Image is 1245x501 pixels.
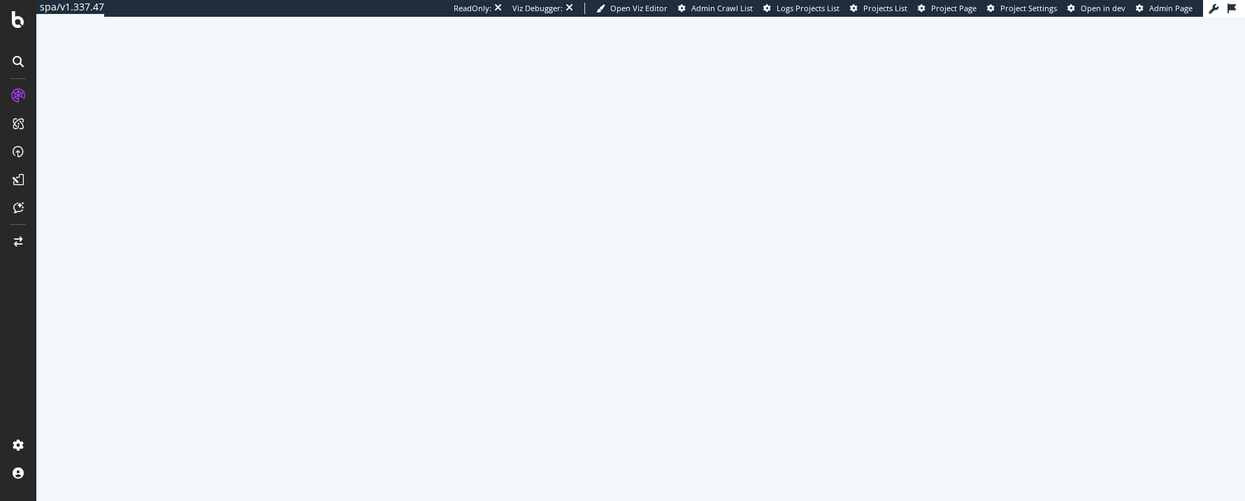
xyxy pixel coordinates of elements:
[454,3,491,14] div: ReadOnly:
[777,3,840,13] span: Logs Projects List
[918,3,977,14] a: Project Page
[610,3,668,13] span: Open Viz Editor
[512,3,563,14] div: Viz Debugger:
[1136,3,1193,14] a: Admin Page
[850,3,907,14] a: Projects List
[763,3,840,14] a: Logs Projects List
[931,3,977,13] span: Project Page
[987,3,1057,14] a: Project Settings
[1067,3,1125,14] a: Open in dev
[596,3,668,14] a: Open Viz Editor
[691,3,753,13] span: Admin Crawl List
[678,3,753,14] a: Admin Crawl List
[1149,3,1193,13] span: Admin Page
[863,3,907,13] span: Projects List
[1081,3,1125,13] span: Open in dev
[1000,3,1057,13] span: Project Settings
